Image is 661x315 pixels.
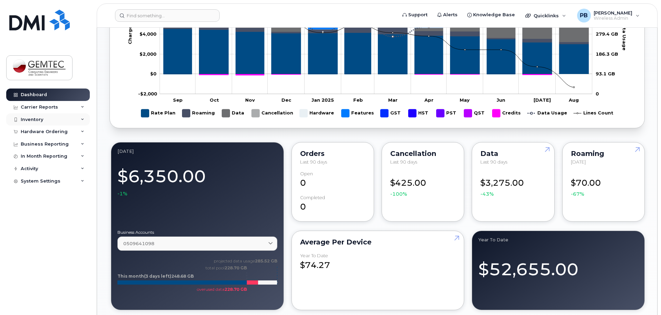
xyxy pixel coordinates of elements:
[300,159,327,165] span: Last 90 days
[432,8,462,22] a: Alerts
[141,106,613,120] g: Legend
[205,265,247,270] text: total pool
[342,106,374,120] g: Features
[408,11,428,18] span: Support
[460,97,470,103] tspan: May
[480,151,546,156] div: Data
[224,265,247,270] tspan: 228.70 GB
[312,97,334,103] tspan: Jan 2025
[497,97,505,103] tspan: Jun
[492,106,521,120] g: Credits
[390,191,407,197] span: -100%
[534,97,551,103] tspan: [DATE]
[210,97,219,103] tspan: Oct
[390,171,456,198] div: $425.00
[163,22,588,44] g: Roaming
[140,31,156,37] tspan: $4,000
[127,23,133,44] tspan: Charges
[464,106,486,120] g: QST
[144,274,171,279] tspan: (3 days left)
[300,195,325,200] div: completed
[138,91,157,96] tspan: -$2,000
[300,151,365,156] div: Orders
[480,171,546,198] div: $3,275.00
[572,9,644,22] div: Patricia Boulanger
[594,10,632,16] span: [PERSON_NAME]
[197,287,247,292] text: overused data
[300,253,456,271] div: $74.27
[478,251,638,281] div: $52,655.00
[574,106,613,120] g: Lines Count
[473,11,515,18] span: Knowledge Base
[571,159,586,165] span: [DATE]
[568,97,579,103] tspan: Aug
[300,106,335,120] g: Hardware
[245,97,255,103] tspan: Nov
[397,8,432,22] a: Support
[140,51,156,57] tspan: $2,000
[182,106,215,120] g: Roaming
[528,106,567,120] g: Data Usage
[300,171,313,176] div: Open
[140,31,156,37] g: $0
[478,237,638,243] div: Year to Date
[571,171,636,198] div: $70.00
[381,106,402,120] g: GST
[300,171,365,189] div: 0
[117,163,277,197] div: $6,350.00
[390,159,417,165] span: Last 90 days
[115,9,220,22] input: Find something...
[594,16,632,21] span: Wireless Admin
[480,191,494,197] span: -43%
[520,9,571,22] div: Quicklinks
[117,149,277,154] div: August 2025
[117,230,277,234] label: Business Accounts
[300,195,365,213] div: 0
[281,97,291,103] tspan: Dec
[571,191,584,197] span: -67%
[390,151,456,156] div: Cancellation
[424,97,433,103] tspan: Apr
[480,159,507,165] span: Last 90 days
[596,91,599,96] tspan: 0
[138,91,157,96] g: $0
[173,97,183,103] tspan: Sep
[388,97,397,103] tspan: Mar
[300,239,456,245] div: Average per Device
[150,71,156,76] tspan: $0
[117,190,127,197] span: -1%
[580,11,588,20] span: PB
[300,253,328,258] div: Year to Date
[171,274,194,279] tspan: 248.68 GB
[596,71,615,76] tspan: 93.1 GB
[141,106,175,120] g: Rate Plan
[222,106,245,120] g: Data
[622,20,627,50] tspan: Data Usage
[571,151,636,156] div: Roaming
[443,11,458,18] span: Alerts
[123,240,154,247] span: 0509641098
[255,258,277,263] tspan: 285.52 GB
[596,31,618,37] tspan: 279.4 GB
[117,274,144,279] tspan: This month
[224,287,247,292] tspan: 228.70 GB
[117,237,277,251] a: 0509641098
[462,8,520,22] a: Knowledge Base
[409,106,430,120] g: HST
[437,106,457,120] g: PST
[214,258,277,263] text: projected data usage
[596,51,618,57] tspan: 186.3 GB
[140,51,156,57] g: $0
[252,106,293,120] g: Cancellation
[163,29,588,74] g: Rate Plan
[353,97,363,103] tspan: Feb
[534,13,559,18] span: Quicklinks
